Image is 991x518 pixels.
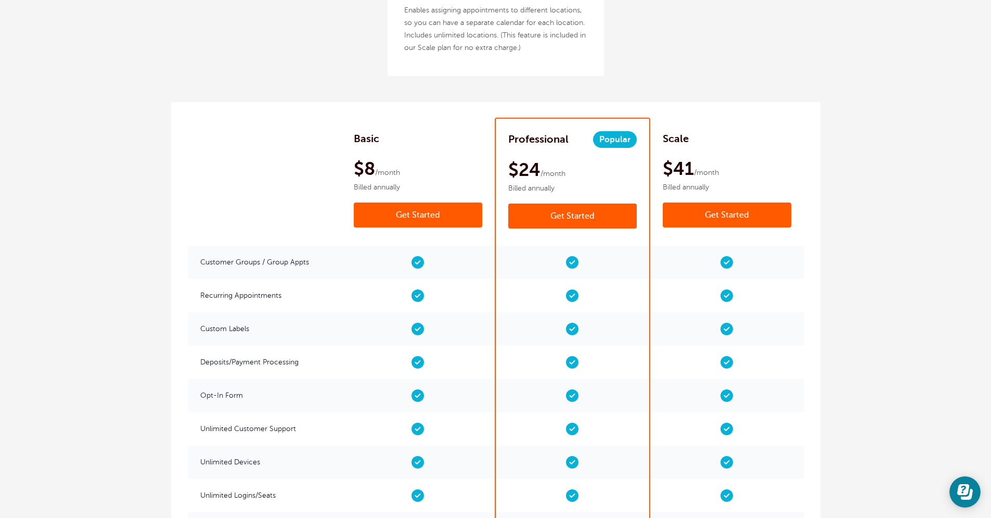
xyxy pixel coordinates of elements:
[663,131,689,147] h2: Scale
[540,170,565,179] span: /month
[354,154,375,183] span: $8
[404,4,587,54] p: Enables assigning appointments to different locations, so you can have a separate calendar for ea...
[663,154,694,183] span: $41
[354,203,482,228] a: Get Started
[188,346,341,379] span: Deposits/Payment Processing
[188,479,341,512] span: Unlimited Logins/Seats
[663,203,791,228] a: Get Started
[508,155,540,184] span: $24
[354,183,482,192] span: Billed annually
[188,379,341,412] span: Opt-In Form
[949,476,981,508] iframe: Resource center
[508,132,569,147] h2: Professional
[188,312,341,346] span: Custom Labels
[593,131,637,148] span: Popular
[508,204,637,229] a: Get Started
[188,246,341,279] span: Customer Groups / Group Appts
[508,184,637,193] span: Billed annually
[188,446,341,479] span: Unlimited Devices
[663,183,791,192] span: Billed annually
[188,412,341,446] span: Unlimited Customer Support
[375,169,400,178] span: /month
[188,279,341,312] span: Recurring Appointments
[694,169,719,178] span: /month
[354,131,379,147] h2: Basic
